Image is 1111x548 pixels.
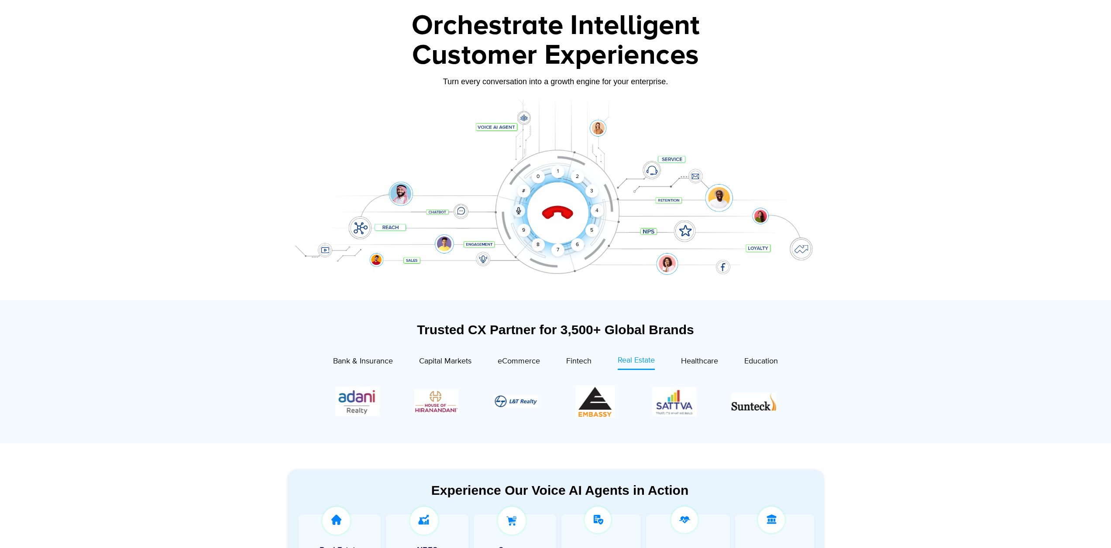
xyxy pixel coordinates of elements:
div: 8 [532,238,545,251]
img: Picture42.png [575,385,615,418]
div: Trusted CX Partner for 3,500+ Global Brands [287,322,824,337]
div: 2 [571,170,584,183]
a: Capital Markets [419,355,471,370]
span: Bank & Insurance [333,356,393,366]
img: Picture39.jpg [335,387,379,416]
div: 11 / 28 [732,393,776,411]
img: Picture43.jpg [652,387,697,416]
div: Customer Experiences [283,34,829,76]
div: 7 / 28 [414,390,459,413]
img: Picture41.png [494,395,538,408]
div: 6 [571,238,584,251]
div: 5 [585,224,598,237]
span: Fintech [566,356,592,366]
div: Experience Our Voice AI Agents in Action [296,483,824,498]
div: 10 / 28 [652,387,697,416]
div: # [517,185,530,198]
div: Turn every conversation into a growth engine for your enterprise. [283,77,829,86]
div: 0 [532,170,545,183]
span: Healthcare [681,356,718,366]
a: Fintech [566,355,592,370]
div: Image Carousel [335,379,776,424]
div: 9 [517,224,530,237]
div: 9 / 28 [573,385,617,418]
a: Real Estate [618,355,655,370]
span: Education [744,356,778,366]
a: eCommerce [498,355,540,370]
div: 8 / 28 [494,395,538,408]
span: Real Estate [618,356,655,365]
a: Healthcare [681,355,718,370]
div: 7 [551,243,564,257]
div: 3 [585,185,598,198]
a: Education [744,355,778,370]
div: 6 / 28 [335,387,379,416]
div: 4 [591,204,604,217]
a: Bank & Insurance [333,355,393,370]
img: Picture40.png [414,390,459,413]
span: Capital Markets [419,356,471,366]
div: 1 [551,165,564,178]
div: Orchestrate Intelligent [283,12,829,40]
img: Picture44.jpg [732,393,776,411]
span: eCommerce [498,356,540,366]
